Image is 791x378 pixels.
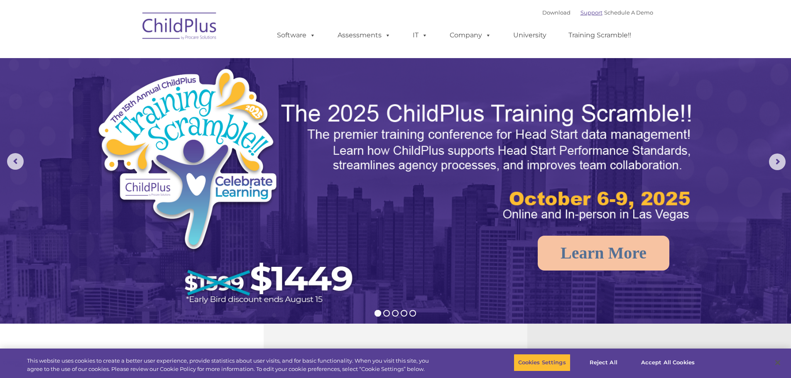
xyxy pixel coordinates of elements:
a: Support [580,9,602,16]
button: Close [769,354,787,372]
img: ChildPlus by Procare Solutions [138,7,221,48]
a: Download [542,9,571,16]
a: Company [441,27,500,44]
a: IT [404,27,436,44]
button: Reject All [578,354,629,371]
a: Software [269,27,324,44]
a: Training Scramble!! [560,27,639,44]
a: Learn More [538,236,669,271]
button: Accept All Cookies [637,354,699,371]
a: Assessments [329,27,399,44]
span: Phone number [115,89,151,95]
button: Cookies Settings [514,354,571,371]
a: Schedule A Demo [604,9,653,16]
div: This website uses cookies to create a better user experience, provide statistics about user visit... [27,357,435,373]
span: Last name [115,55,141,61]
font: | [542,9,653,16]
a: University [505,27,555,44]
